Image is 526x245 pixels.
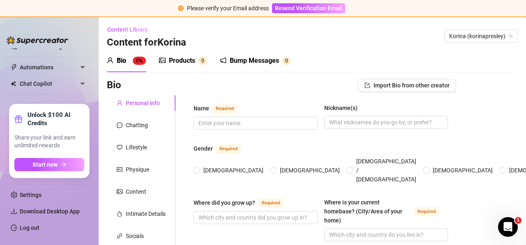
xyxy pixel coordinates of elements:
[194,198,255,207] div: Where did you grow up?
[20,192,42,198] a: Settings
[198,119,311,128] input: Name
[107,23,155,36] button: Content Library
[117,100,122,106] span: user
[32,161,58,168] span: Start now
[11,81,16,87] img: Chat Copilot
[358,79,456,92] button: Import Bio from other creator
[324,198,448,225] label: Where is your current homebase? (City/Area of your home)
[198,57,207,65] sup: 0
[212,104,237,113] span: Required
[20,43,62,50] a: Chat Monitoring
[508,34,513,39] span: team
[20,61,78,74] span: Automations
[126,121,148,130] div: Chatting
[126,98,160,108] div: Personal Info
[449,30,513,42] span: Korina (korinapresley)
[20,77,78,90] span: Chat Copilot
[220,57,226,64] span: notification
[126,143,147,152] div: Lifestyle
[324,198,411,225] div: Where is your current homebase? (City/Area of your home)
[194,104,209,113] div: Name
[515,217,521,224] span: 1
[11,208,17,215] span: download
[258,199,283,208] span: Required
[194,103,246,113] label: Name
[20,208,80,215] span: Download Desktop App
[282,57,291,65] sup: 0
[187,4,269,13] div: Please verify your Email address
[14,158,84,171] button: Start nowarrow-right
[429,166,496,175] span: [DEMOGRAPHIC_DATA]
[277,166,343,175] span: [DEMOGRAPHIC_DATA]
[159,57,166,64] span: picture
[61,162,67,167] span: arrow-right
[107,79,121,92] h3: Bio
[230,56,279,66] div: Bump Messages
[117,233,122,239] span: link
[107,26,148,33] span: Content Library
[498,217,518,237] iframe: Intercom live chat
[117,144,122,150] span: heart
[329,118,442,127] input: Nickname(s)
[107,36,186,49] h3: Content for Korina
[7,36,68,44] img: logo-BBDzfeDw.svg
[11,64,17,71] span: thunderbolt
[126,165,149,174] div: Physique
[126,231,144,240] div: Socials
[117,211,122,217] span: fire
[272,3,345,13] button: Resend Verification Email
[216,144,241,153] span: Required
[178,5,184,11] span: exclamation-circle
[194,144,213,153] div: Gender
[169,56,195,66] div: Products
[374,82,450,89] span: Import Bio from other creator
[28,111,84,127] strong: Unlock $100 AI Credits
[275,5,342,11] span: Resend Verification Email
[414,207,439,216] span: Required
[14,115,23,123] span: gift
[117,189,122,195] span: picture
[107,57,113,64] span: user
[353,157,420,184] span: [DEMOGRAPHIC_DATA] / [DEMOGRAPHIC_DATA]
[194,144,250,153] label: Gender
[126,209,166,218] div: Intimate Details
[117,167,122,172] span: idcard
[133,57,146,65] sup: 0%
[329,230,442,239] input: Where is your current homebase? (City/Area of your home)
[365,82,370,88] span: import
[14,134,84,150] span: Share your link and earn unlimited rewards
[200,166,267,175] span: [DEMOGRAPHIC_DATA]
[324,103,363,112] label: Nickname(s)
[20,224,39,231] a: Log out
[117,122,122,128] span: message
[194,198,292,208] label: Where did you grow up?
[126,187,146,196] div: Content
[117,56,126,66] div: Bio
[198,213,311,222] input: Where did you grow up?
[324,103,358,112] div: Nickname(s)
